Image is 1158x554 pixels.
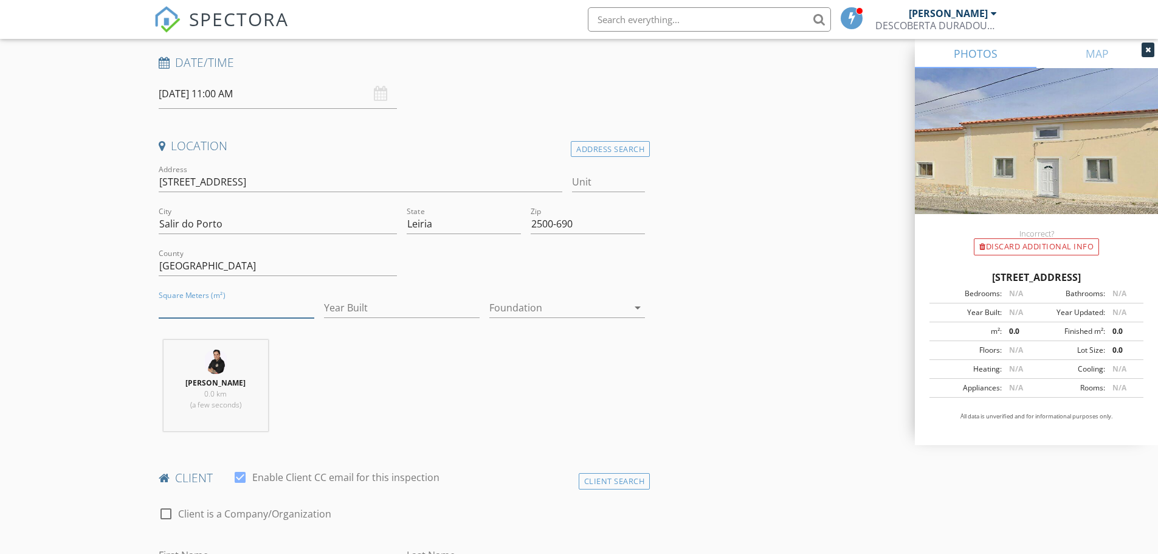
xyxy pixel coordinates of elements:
[915,68,1158,243] img: streetview
[1105,326,1140,337] div: 0.0
[915,229,1158,238] div: Incorrect?
[933,307,1002,318] div: Year Built:
[1036,364,1105,375] div: Cooling:
[1009,364,1023,374] span: N/A
[915,39,1036,68] a: PHOTOS
[1036,307,1105,318] div: Year Updated:
[588,7,831,32] input: Search everything...
[1009,345,1023,355] span: N/A
[190,400,241,410] span: (a few seconds)
[204,350,228,374] img: 90920030_122311739384260_2330754012804022272_n.jpg
[185,378,246,388] strong: [PERSON_NAME]
[579,473,650,490] div: Client Search
[933,364,1002,375] div: Heating:
[933,288,1002,299] div: Bedrooms:
[1036,326,1105,337] div: Finished m²:
[1036,383,1105,393] div: Rooms:
[1036,39,1158,68] a: MAP
[1009,288,1023,299] span: N/A
[159,79,397,109] input: Select date
[933,326,1002,337] div: m²:
[159,55,646,71] h4: Date/Time
[875,19,997,32] div: DESCOBERTA DURADOURA-Unipessoal,LDA.NIF 516989570 ¨Home Inspections of Portugal¨
[630,300,645,315] i: arrow_drop_down
[1112,383,1126,393] span: N/A
[1036,345,1105,356] div: Lot Size:
[159,138,646,154] h4: Location
[929,412,1143,421] p: All data is unverified and for informational purposes only.
[252,471,439,483] label: Enable Client CC email for this inspection
[1112,288,1126,299] span: N/A
[1009,383,1023,393] span: N/A
[1112,364,1126,374] span: N/A
[909,7,988,19] div: [PERSON_NAME]
[571,141,650,158] div: Address Search
[1112,307,1126,317] span: N/A
[1105,345,1140,356] div: 0.0
[933,345,1002,356] div: Floors:
[189,6,289,32] span: SPECTORA
[154,16,289,42] a: SPECTORA
[929,270,1143,285] div: [STREET_ADDRESS]
[159,470,646,486] h4: client
[154,6,181,33] img: The Best Home Inspection Software - Spectora
[1036,288,1105,299] div: Bathrooms:
[1009,307,1023,317] span: N/A
[1002,326,1036,337] div: 0.0
[974,238,1099,255] div: Discard Additional info
[204,389,227,399] span: 0.0 km
[933,383,1002,393] div: Appliances:
[178,508,331,520] label: Client is a Company/Organization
